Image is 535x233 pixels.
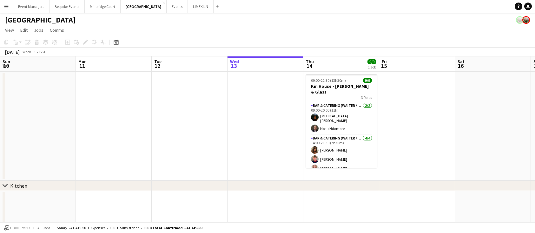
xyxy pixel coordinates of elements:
a: Jobs [31,26,46,34]
app-card-role: Bar & Catering (Waiter / waitress)2/209:00-20:00 (11h)[MEDICAL_DATA][PERSON_NAME]Noku Ndomore [306,102,377,135]
button: Bespoke Events [50,0,85,13]
button: Event Managers [13,0,50,13]
div: [DATE] [5,49,20,55]
span: Week 33 [21,49,37,54]
span: Comms [50,27,64,33]
app-user-avatar: Staffing Manager [522,16,530,24]
span: 9/9 [363,78,372,83]
app-job-card: 09:00-22:30 (13h30m)9/9Kin House - [PERSON_NAME] & Glass3 RolesBar & Catering (Waiter / waitress)... [306,74,377,168]
span: Confirmed [10,226,30,230]
span: Fri [382,59,387,64]
span: All jobs [36,225,51,230]
div: Kitchen [10,183,27,189]
span: Thu [306,59,314,64]
div: 1 Job [368,65,376,69]
button: [GEOGRAPHIC_DATA] [121,0,167,13]
span: 13 [229,62,239,69]
span: 10 [2,62,10,69]
span: 11 [77,62,87,69]
span: 15 [381,62,387,69]
span: Edit [20,27,28,33]
span: Sat [458,59,465,64]
a: Edit [18,26,30,34]
span: 3 Roles [361,95,372,100]
div: BST [39,49,46,54]
span: 9/9 [367,59,376,64]
button: Millbridge Court [85,0,121,13]
span: Tue [154,59,162,64]
app-card-role: Bar & Catering (Waiter / waitress)4/414:00-21:30 (7h30m)[PERSON_NAME][PERSON_NAME][PERSON_NAME] [306,135,377,184]
div: Salary £41 419.50 + Expenses £0.00 + Subsistence £0.00 = [57,225,202,230]
span: Jobs [34,27,43,33]
button: Events [167,0,188,13]
button: Confirmed [3,224,31,231]
span: 14 [305,62,314,69]
app-user-avatar: Staffing Manager [516,16,524,24]
button: LIMEKILN [188,0,214,13]
span: Mon [78,59,87,64]
a: Comms [47,26,67,34]
span: Sun [3,59,10,64]
h3: Kin House - [PERSON_NAME] & Glass [306,83,377,95]
span: View [5,27,14,33]
h1: [GEOGRAPHIC_DATA] [5,15,76,25]
span: Wed [230,59,239,64]
a: View [3,26,17,34]
span: 16 [457,62,465,69]
span: Total Confirmed £41 419.50 [152,225,202,230]
span: 09:00-22:30 (13h30m) [311,78,346,83]
span: 12 [153,62,162,69]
